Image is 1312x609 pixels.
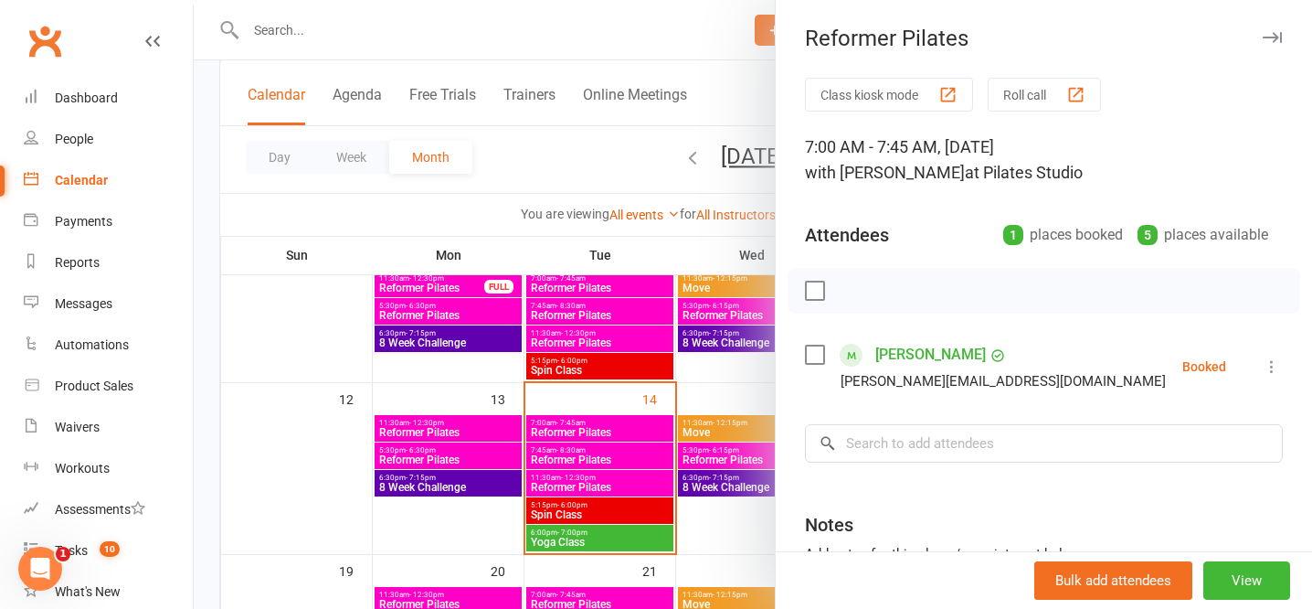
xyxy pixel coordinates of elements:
a: Assessments [24,489,193,530]
div: Payments [55,214,112,229]
div: Add notes for this class / appointment below [805,543,1283,565]
a: [PERSON_NAME] [875,340,986,369]
div: Waivers [55,420,100,434]
div: 5 [1137,225,1158,245]
a: Dashboard [24,78,193,119]
div: Reports [55,255,100,270]
a: Automations [24,325,193,366]
button: Bulk add attendees [1034,561,1192,600]
div: Workouts [55,461,110,475]
div: Reformer Pilates [776,26,1312,51]
a: Waivers [24,407,193,448]
a: Calendar [24,160,193,201]
a: Product Sales [24,366,193,407]
input: Search to add attendees [805,424,1283,463]
div: Assessments [55,502,145,517]
button: View [1203,561,1290,600]
div: Calendar [55,173,108,187]
div: 7:00 AM - 7:45 AM, [DATE] [805,134,1283,186]
div: Tasks [55,543,88,558]
a: Messages [24,283,193,325]
div: Notes [805,512,853,538]
iframe: Intercom live chat [18,547,62,591]
a: Tasks 10 [24,530,193,572]
a: People [24,119,193,160]
div: Messages [55,296,112,311]
span: at Pilates Studio [965,163,1083,182]
div: What's New [55,584,121,599]
span: 10 [100,541,120,557]
div: places available [1137,222,1268,248]
a: Reports [24,242,193,283]
button: Class kiosk mode [805,78,973,112]
div: Attendees [805,222,889,248]
a: Clubworx [22,18,68,64]
div: Booked [1182,360,1226,373]
div: Automations [55,337,129,352]
a: Workouts [24,448,193,489]
span: with [PERSON_NAME] [805,163,965,182]
div: places booked [1003,222,1123,248]
div: Product Sales [55,379,133,393]
div: People [55,132,93,146]
button: Roll call [988,78,1101,112]
div: 1 [1003,225,1023,245]
a: Payments [24,201,193,242]
div: [PERSON_NAME][EMAIL_ADDRESS][DOMAIN_NAME] [841,369,1166,393]
span: 1 [56,547,70,561]
div: Dashboard [55,91,118,105]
